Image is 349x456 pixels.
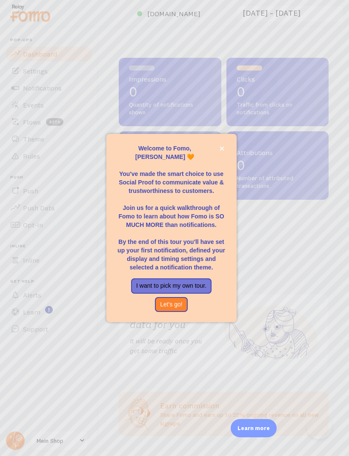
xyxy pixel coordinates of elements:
button: I want to pick my own tour. [131,278,212,294]
button: Let's go! [155,297,188,312]
p: Learn more [237,424,270,432]
div: Learn more [231,419,277,437]
p: Welcome to Fomo, [PERSON_NAME] 🧡 [117,144,226,161]
p: By the end of this tour you'll have set up your first notification, defined your display and timi... [117,229,226,272]
button: close, [217,144,226,153]
p: You've made the smart choice to use Social Proof to communicate value & trustworthiness to custom... [117,161,226,195]
div: Welcome to Fomo, Oleksander Pelts 🧡You&amp;#39;ve made the smart choice to use Social Proof to co... [106,134,237,322]
p: Join us for a quick walkthrough of Fomo to learn about how Fomo is SO MUCH MORE than notifications. [117,195,226,229]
